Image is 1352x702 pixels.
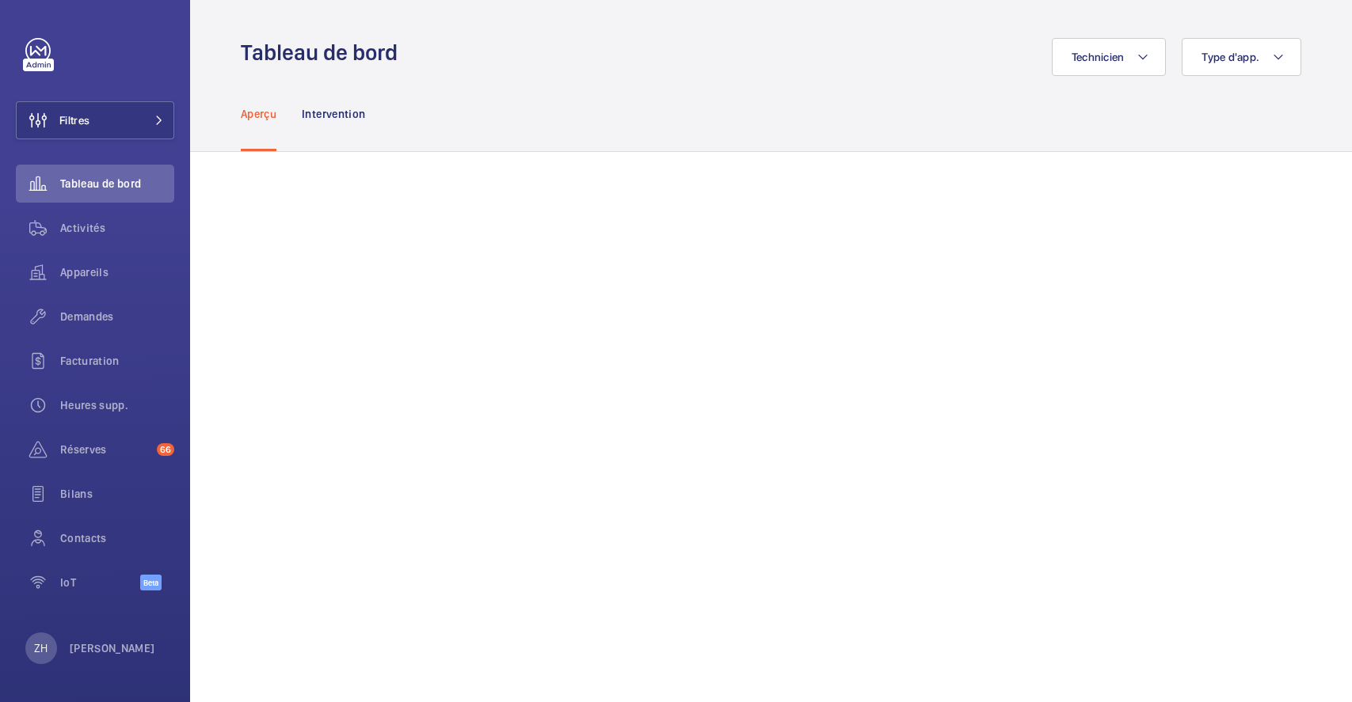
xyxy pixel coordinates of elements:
span: Bilans [60,486,174,502]
span: Heures supp. [60,397,174,413]
button: Filtres [16,101,174,139]
button: Technicien [1052,38,1167,76]
p: Aperçu [241,106,276,122]
span: Tableau de bord [60,176,174,192]
span: Filtres [59,112,89,128]
span: IoT [60,575,140,590]
span: Technicien [1072,51,1125,63]
span: Type d'app. [1202,51,1259,63]
p: Intervention [302,106,365,122]
span: 66 [157,443,174,456]
span: Facturation [60,353,174,369]
span: Demandes [60,309,174,324]
span: Activités [60,220,174,236]
span: Contacts [60,530,174,546]
button: Type d'app. [1182,38,1301,76]
span: Appareils [60,264,174,280]
p: ZH [34,640,48,656]
span: Réserves [60,442,150,457]
p: [PERSON_NAME] [70,640,155,656]
span: Beta [140,575,162,590]
h1: Tableau de bord [241,38,407,67]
